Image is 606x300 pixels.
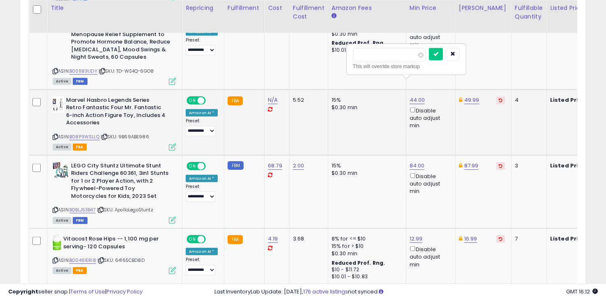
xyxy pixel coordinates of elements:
[410,235,423,243] a: 12.99
[332,30,400,38] div: $0.30 min
[51,4,179,12] div: Title
[71,16,171,63] b: PURE ESSENCE LABS Transitions Vitamins for Women, Natural Menopause Relief Supplement to Promote ...
[410,172,449,195] div: Disable auto adjust min
[293,96,322,104] div: 5.52
[186,37,218,56] div: Preset:
[186,257,218,275] div: Preset:
[410,4,452,12] div: Min Price
[332,259,385,266] b: Reduced Prof. Rng.
[268,235,278,243] a: 4.19
[186,118,218,137] div: Preset:
[293,4,325,21] div: Fulfillment Cost
[332,4,403,12] div: Amazon Fees
[332,169,400,177] div: $0.30 min
[186,248,218,255] div: Amazon AI *
[332,104,400,111] div: $0.30 min
[53,217,71,224] span: All listings currently available for purchase on Amazon
[73,144,87,151] span: FBA
[303,288,348,295] a: 176 active listings
[332,39,385,46] b: Reduced Prof. Rng.
[550,235,588,243] b: Listed Price:
[186,175,218,182] div: Amazon AI *
[99,68,154,74] span: | SKU: TD-WS4Q-6GO8
[332,47,400,54] div: $10.01 - $10.83
[332,162,400,169] div: 15%
[97,257,145,263] span: | SKU: 64165CBD8D
[332,250,400,257] div: $0.30 min
[550,162,588,169] b: Listed Price:
[550,96,588,104] b: Listed Price:
[515,96,540,104] div: 4
[106,288,143,295] a: Privacy Policy
[53,235,176,273] div: ASIN:
[332,266,400,273] div: $10 - $11.72
[410,25,449,49] div: Disable auto adjust min
[228,4,261,12] div: Fulfillment
[214,288,598,296] div: Last InventoryLab Update: [DATE], not synced.
[228,235,243,244] small: FBA
[464,162,479,170] a: 87.99
[186,109,218,117] div: Amazon AI *
[53,267,71,274] span: All listings currently available for purchase on Amazon
[464,235,477,243] a: 16.99
[332,243,400,250] div: 15% for > $10
[53,96,64,113] img: 31aYzUBjp4L._SL40_.jpg
[410,162,425,170] a: 84.00
[515,4,543,21] div: Fulfillable Quantity
[69,257,96,264] a: B0046IERI8
[53,16,176,84] div: ASIN:
[187,236,198,243] span: ON
[566,288,598,295] span: 2025-08-13 16:12 GMT
[97,206,153,213] span: | SKU: ApolloLegoStuntz
[464,96,479,104] a: 49.99
[293,235,322,243] div: 3.68
[8,288,143,296] div: seller snap | |
[70,288,105,295] a: Terms of Use
[63,235,163,252] b: Vitacost Rose Hips -- 1,100 mg per serving- 120 Capsules
[293,162,304,170] a: 2.00
[69,68,97,75] a: B001183UDY
[53,144,71,151] span: All listings currently available for purchase on Amazon
[101,133,149,140] span: | SKU: 9B69ABE986
[332,273,400,280] div: $10.01 - $10.83
[410,106,449,130] div: Disable auto adjust min
[8,288,38,295] strong: Copyright
[69,206,96,213] a: B0BLJ53B47
[73,217,88,224] span: FBM
[515,235,540,243] div: 7
[332,235,400,243] div: 8% for <= $10
[73,267,87,274] span: FBA
[205,97,218,104] span: OFF
[410,245,449,268] div: Disable auto adjust min
[53,235,61,252] img: 4130V1IH5TL._SL40_.jpg
[73,78,88,85] span: FBM
[53,96,176,150] div: ASIN:
[187,97,198,104] span: ON
[410,96,425,104] a: 44.00
[205,163,218,169] span: OFF
[186,4,221,12] div: Repricing
[186,184,218,202] div: Preset:
[268,96,278,104] a: N/A
[187,163,198,169] span: ON
[53,78,71,85] span: All listings currently available for purchase on Amazon
[515,162,540,169] div: 3
[71,162,171,202] b: LEGO City Stuntz Ultimate Stunt Riders Challenge 60361, 3in1 Stunts for 1 or 2 Player Action, wit...
[332,96,400,104] div: 15%
[332,12,336,20] small: Amazon Fees.
[69,133,99,140] a: B08P3WSLLQ
[228,161,244,170] small: FBM
[353,62,460,71] div: This will override store markup
[228,96,243,105] small: FBA
[53,162,69,179] img: 51ANQ4wFeoL._SL40_.jpg
[66,96,166,129] b: Marvel Hasbro Legends Series Retro Fantastic Four Mr. Fantastic 6-inch Action Figure Toy, Include...
[53,162,176,223] div: ASIN:
[205,236,218,243] span: OFF
[459,4,508,12] div: [PERSON_NAME]
[268,162,282,170] a: 68.79
[268,4,286,12] div: Cost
